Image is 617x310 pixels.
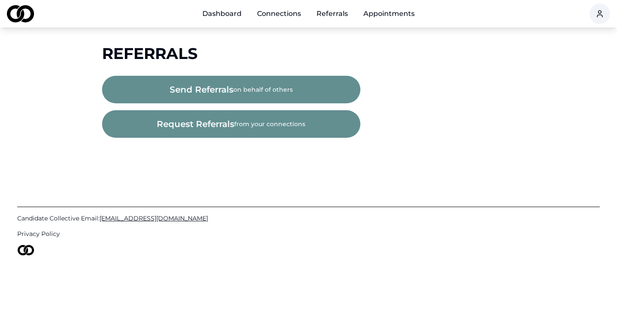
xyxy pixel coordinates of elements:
img: logo [17,245,34,255]
a: request referralsfrom your connections [102,121,360,129]
span: request referrals [157,118,234,130]
a: Appointments [357,5,422,22]
a: Privacy Policy [17,229,600,238]
span: Referrals [102,44,198,63]
button: send referralson behalf of others [102,76,360,103]
span: [EMAIL_ADDRESS][DOMAIN_NAME] [99,214,208,222]
img: logo [7,5,34,22]
a: send referralson behalf of others [102,86,360,94]
nav: Main [195,5,422,22]
span: send referrals [170,84,233,96]
a: Connections [250,5,308,22]
a: Candidate Collective Email:[EMAIL_ADDRESS][DOMAIN_NAME] [17,214,600,223]
a: Referrals [310,5,355,22]
a: Dashboard [195,5,248,22]
button: request referralsfrom your connections [102,110,360,138]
